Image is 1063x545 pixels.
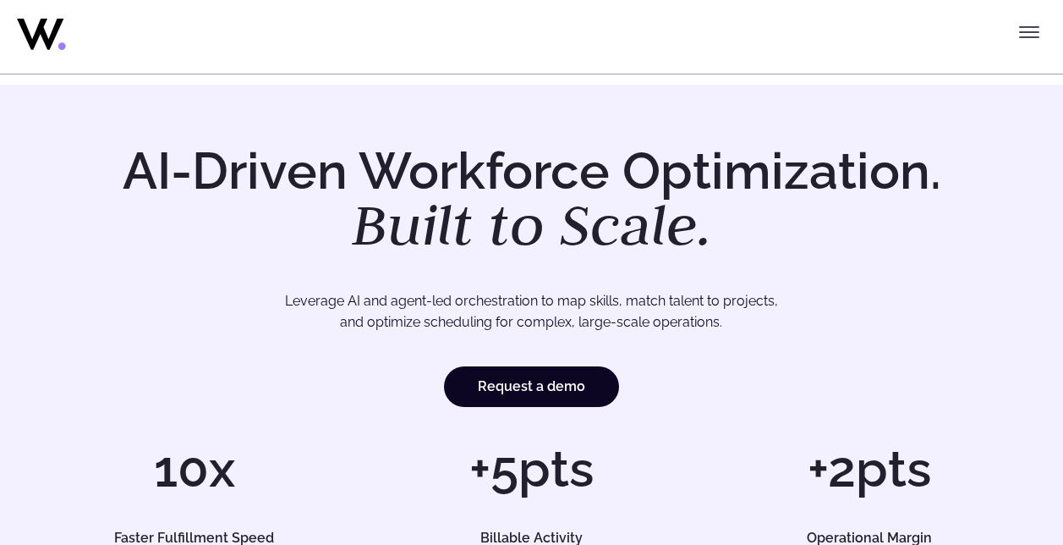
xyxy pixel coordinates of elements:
h1: AI-Driven Workforce Optimization. [99,146,965,254]
p: Leverage AI and agent-led orchestration to map skills, match talent to projects, and optimize sch... [84,290,979,333]
h5: Faster Fulfillment Speed [50,531,338,545]
h1: +2pts [709,443,1029,494]
h5: Billable Activity [387,531,676,545]
h5: Operational Margin [725,531,1013,545]
button: Toggle menu [1012,15,1046,49]
h1: 10x [34,443,354,494]
a: Request a demo [444,366,619,407]
h1: +5pts [371,443,692,494]
em: Built to Scale. [352,187,712,261]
